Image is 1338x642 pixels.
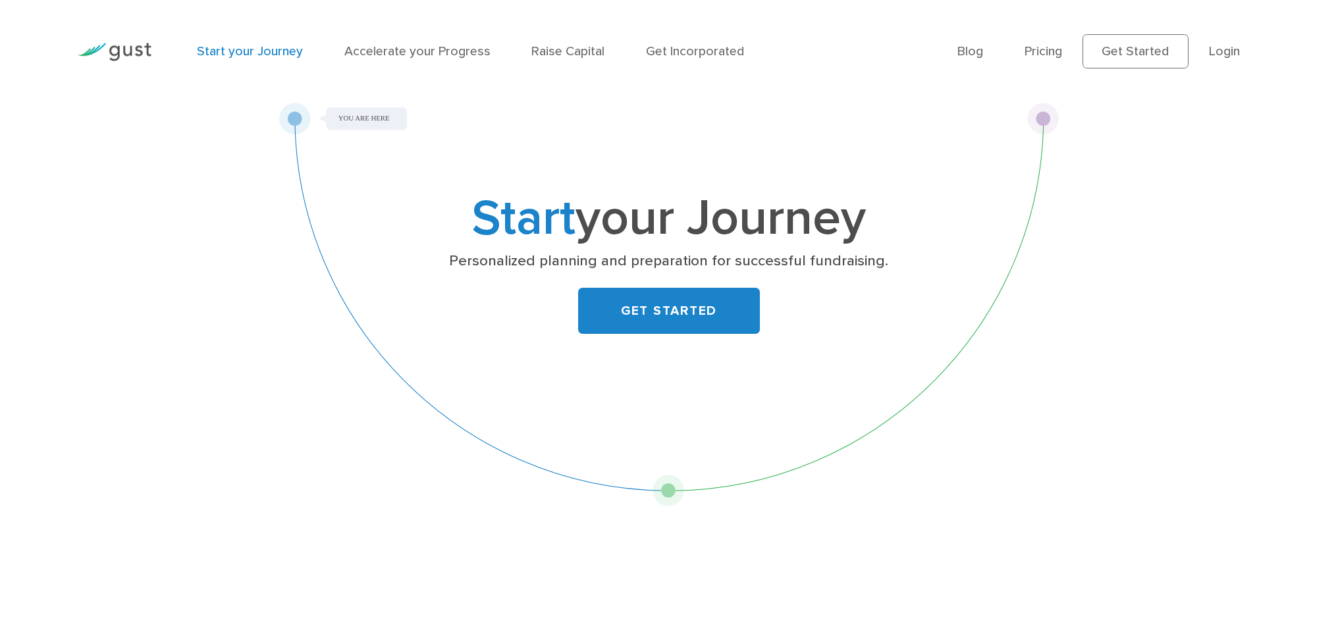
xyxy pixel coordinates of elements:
span: Start [471,188,575,248]
img: Gust Logo [78,43,151,61]
a: Get Incorporated [646,43,744,59]
a: Login [1209,43,1240,59]
a: Get Started [1083,34,1188,68]
a: Raise Capital [531,43,604,59]
a: GET STARTED [578,288,761,333]
a: Blog [957,43,983,59]
h1: your Journey [388,196,950,241]
a: Start your Journey [197,43,303,59]
a: Accelerate your Progress [344,43,491,59]
a: Pricing [1025,43,1062,59]
p: Personalized planning and preparation for successful fundraising. [393,251,945,271]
